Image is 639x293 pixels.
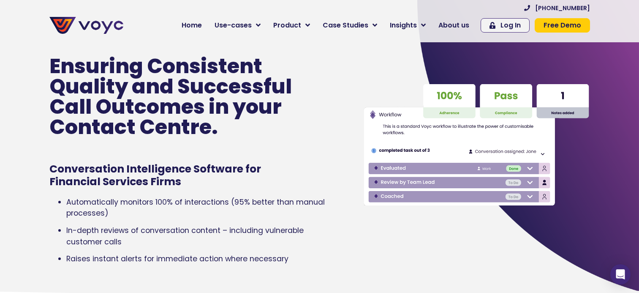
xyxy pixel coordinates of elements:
span: About us [438,20,469,30]
img: voyc-full-logo [49,17,123,34]
span: Free Demo [544,22,581,29]
span: Use-cases [215,20,252,30]
span: Case Studies [323,20,368,30]
span: Raises instant alerts for immediate action where necessary [66,254,288,264]
a: Free Demo [535,18,590,33]
span: In-depth reviews of conversation content – including vulnerable customer calls [66,225,304,246]
span: Automatically monitors 100% of interactions (95% better than manual processes) [66,197,325,218]
img: Voyc interface graphic [363,81,590,209]
div: Open Intercom Messenger [610,264,631,285]
span: Log In [500,22,521,29]
span: [PHONE_NUMBER] [535,5,590,11]
a: Home [175,17,208,34]
span: Insights [390,20,417,30]
a: Log In [481,18,530,33]
a: Insights [383,17,432,34]
a: Use-cases [208,17,267,34]
a: Case Studies [316,17,383,34]
a: About us [432,17,476,34]
a: Product [267,17,316,34]
span: Product [273,20,301,30]
span: Home [182,20,202,30]
h1: Conversation Intelligence Software for Financial Services Firms [49,163,296,188]
a: [PHONE_NUMBER] [524,5,590,11]
p: Ensuring Consistent Quality and Successful Call Outcomes in your Contact Centre. [49,56,313,137]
